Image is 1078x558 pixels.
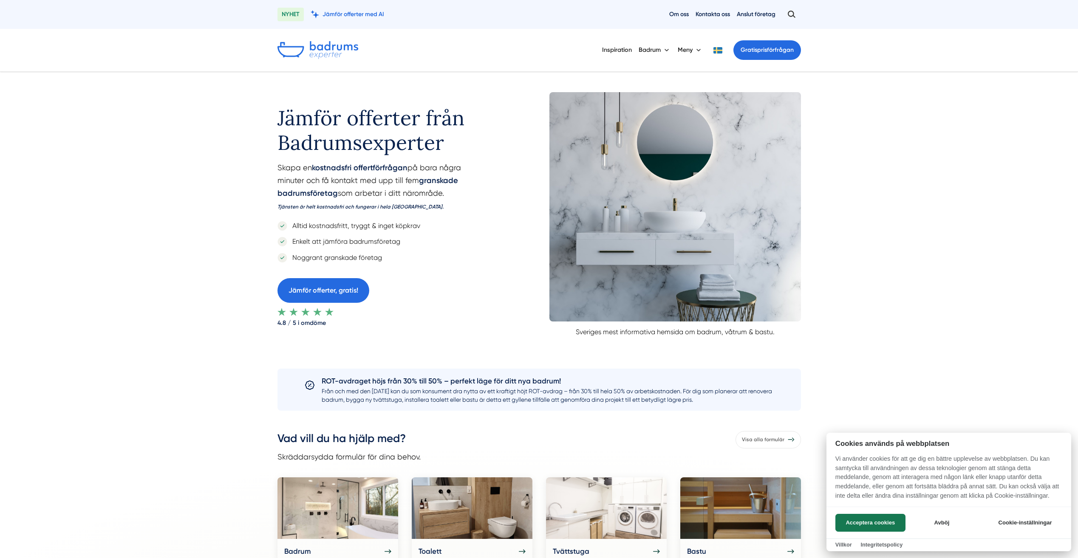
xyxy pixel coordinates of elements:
a: Integritetspolicy [860,541,903,548]
button: Cookie-inställningar [988,514,1062,532]
a: Villkor [835,541,852,548]
h2: Cookies används på webbplatsen [826,440,1071,448]
p: Vi använder cookies för att ge dig en bättre upplevelse av webbplatsen. Du kan samtycka till anvä... [826,454,1071,506]
button: Avböj [908,514,976,532]
button: Acceptera cookies [835,514,905,532]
